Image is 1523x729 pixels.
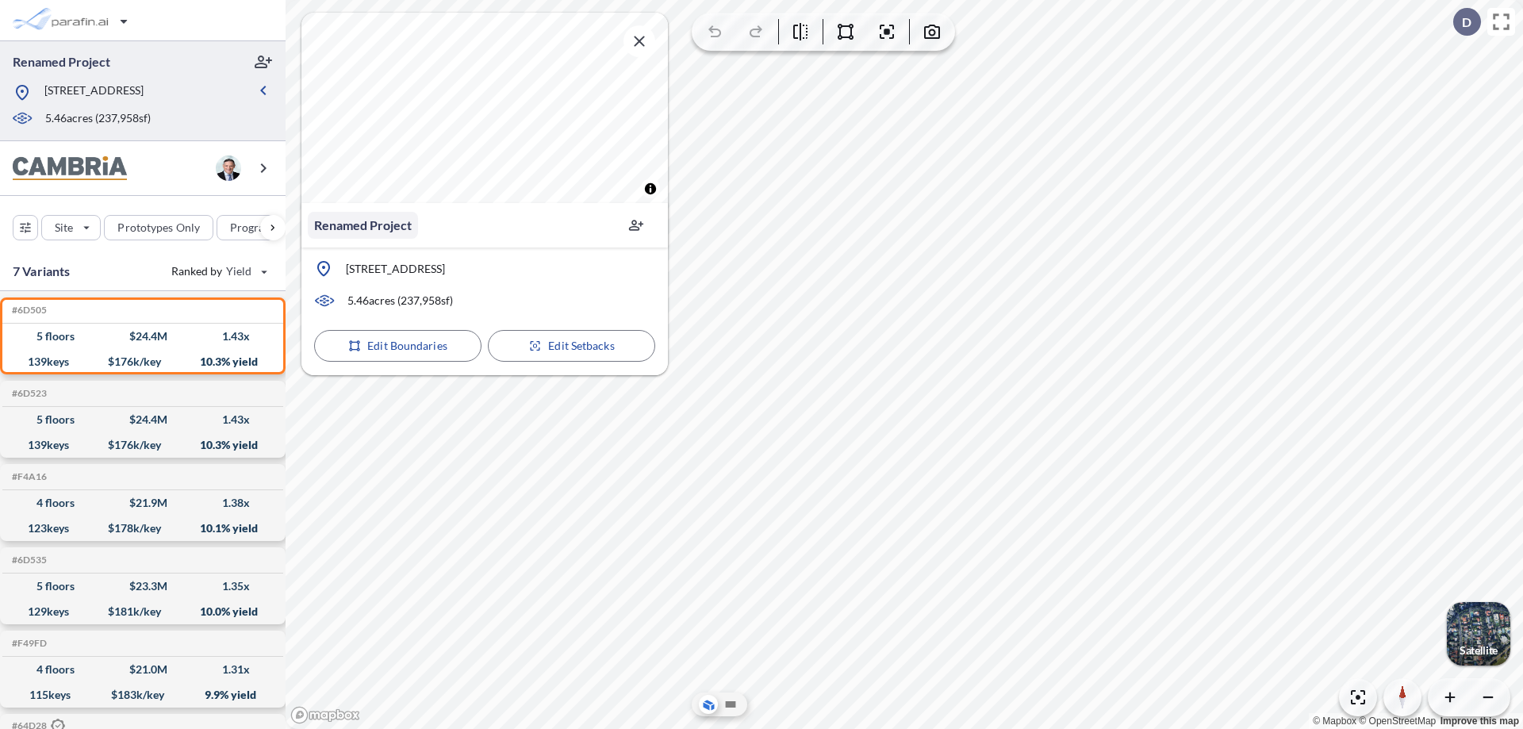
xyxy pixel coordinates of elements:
[1441,716,1519,727] a: Improve this map
[13,262,71,281] p: 7 Variants
[367,338,447,354] p: Edit Boundaries
[1313,716,1356,727] a: Mapbox
[230,220,274,236] p: Program
[9,554,47,566] h5: Click to copy the code
[45,110,151,128] p: 5.46 acres ( 237,958 sf)
[55,220,73,236] p: Site
[216,155,241,181] img: user logo
[301,13,668,203] canvas: Map
[314,330,481,362] button: Edit Boundaries
[1460,644,1498,657] p: Satellite
[347,293,453,309] p: 5.46 acres ( 237,958 sf)
[1447,602,1510,666] button: Switcher ImageSatellite
[9,638,47,649] h5: Click to copy the code
[44,82,144,102] p: [STREET_ADDRESS]
[1447,602,1510,666] img: Switcher Image
[104,215,213,240] button: Prototypes Only
[13,53,110,71] p: Renamed Project
[1359,716,1436,727] a: OpenStreetMap
[488,330,655,362] button: Edit Setbacks
[9,388,47,399] h5: Click to copy the code
[9,471,47,482] h5: Click to copy the code
[41,215,101,240] button: Site
[475,98,494,117] div: Map marker
[346,261,445,277] p: [STREET_ADDRESS]
[9,305,47,316] h5: Click to copy the code
[13,156,127,181] img: BrandImage
[217,215,302,240] button: Program
[1462,15,1471,29] p: D
[226,263,252,279] span: Yield
[117,220,200,236] p: Prototypes Only
[721,695,740,714] button: Site Plan
[314,216,412,235] p: Renamed Project
[290,706,360,724] a: Mapbox homepage
[159,259,278,284] button: Ranked by Yield
[699,695,718,714] button: Aerial View
[646,180,655,198] span: Toggle attribution
[641,179,660,198] button: Toggle attribution
[548,338,614,354] p: Edit Setbacks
